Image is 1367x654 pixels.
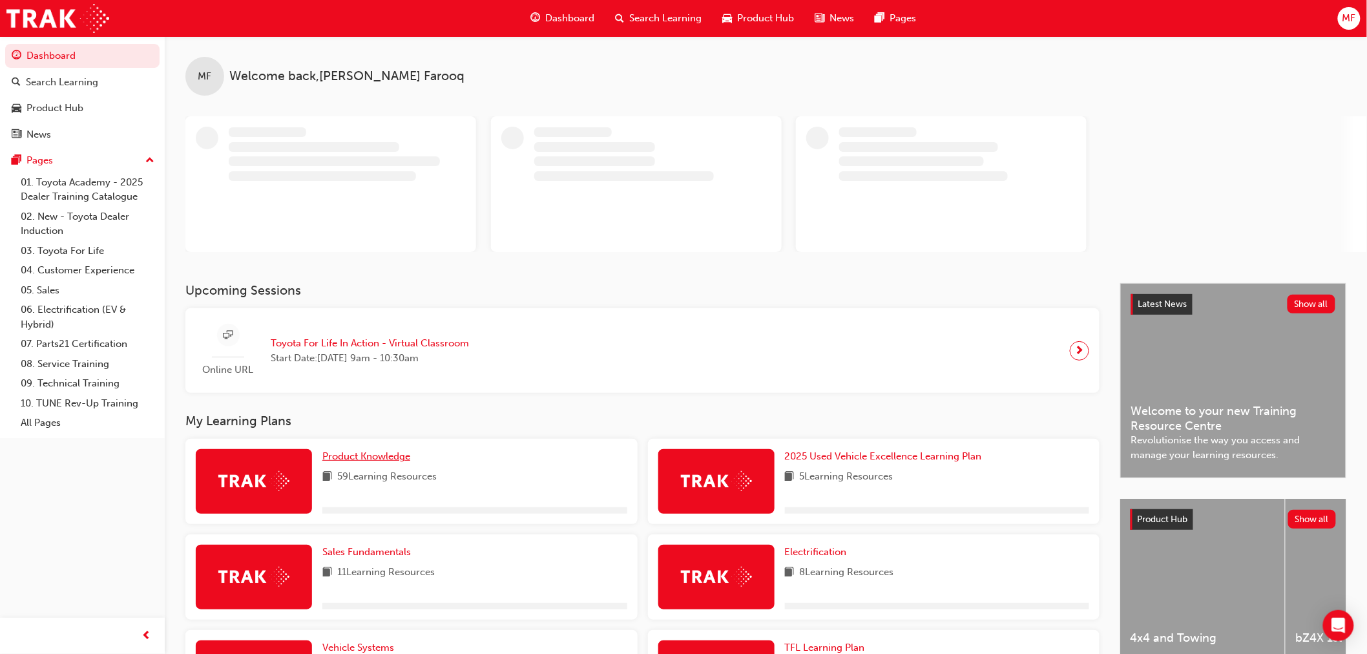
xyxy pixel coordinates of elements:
[16,374,160,394] a: 09. Technical Training
[196,363,260,377] span: Online URL
[1288,295,1336,313] button: Show all
[218,471,289,491] img: Trak
[271,351,469,366] span: Start Date: [DATE] 9am - 10:30am
[630,11,702,26] span: Search Learning
[815,10,825,26] span: news-icon
[322,545,416,560] a: Sales Fundamentals
[1075,342,1085,360] span: next-icon
[224,328,233,344] span: sessionType_ONLINE_URL-icon
[1120,283,1346,478] a: Latest NewsShow allWelcome to your new Training Resource CentreRevolutionise the way you access a...
[713,5,805,32] a: car-iconProduct Hub
[12,129,21,141] span: news-icon
[185,283,1100,298] h3: Upcoming Sessions
[1131,404,1335,433] span: Welcome to your new Training Resource Centre
[785,449,987,464] a: 2025 Used Vehicle Excellence Learning Plan
[322,546,411,558] span: Sales Fundamentals
[5,149,160,173] button: Pages
[322,450,410,462] span: Product Knowledge
[16,173,160,207] a: 01. Toyota Academy - 2025 Dealer Training Catalogue
[723,10,733,26] span: car-icon
[830,11,855,26] span: News
[5,123,160,147] a: News
[322,469,332,485] span: book-icon
[185,414,1100,428] h3: My Learning Plans
[5,96,160,120] a: Product Hub
[322,642,394,653] span: Vehicle Systems
[1342,11,1356,26] span: MF
[12,77,21,89] span: search-icon
[681,567,752,587] img: Trak
[16,280,160,301] a: 05. Sales
[1288,510,1337,529] button: Show all
[1323,610,1354,641] div: Open Intercom Messenger
[1338,7,1361,30] button: MF
[865,5,927,32] a: pages-iconPages
[785,545,852,560] a: Electrification
[616,10,625,26] span: search-icon
[546,11,595,26] span: Dashboard
[1138,299,1187,310] span: Latest News
[785,469,795,485] span: book-icon
[785,642,865,653] span: TFL Learning Plan
[1138,514,1188,525] span: Product Hub
[16,354,160,374] a: 08. Service Training
[26,153,53,168] div: Pages
[1131,509,1336,530] a: Product HubShow all
[5,41,160,149] button: DashboardSearch LearningProduct HubNews
[16,334,160,354] a: 07. Parts21 Certification
[5,44,160,68] a: Dashboard
[229,69,464,84] span: Welcome back , [PERSON_NAME] Farooq
[738,11,795,26] span: Product Hub
[16,394,160,414] a: 10. TUNE Rev-Up Training
[785,450,982,462] span: 2025 Used Vehicle Excellence Learning Plan
[681,471,752,491] img: Trak
[322,449,415,464] a: Product Knowledge
[322,565,332,581] span: book-icon
[198,69,212,84] span: MF
[800,469,893,485] span: 5 Learning Resources
[12,155,21,167] span: pages-icon
[12,103,21,114] span: car-icon
[26,101,83,116] div: Product Hub
[12,50,21,62] span: guage-icon
[890,11,917,26] span: Pages
[271,336,469,351] span: Toyota For Life In Action - Virtual Classroom
[531,10,541,26] span: guage-icon
[5,70,160,94] a: Search Learning
[16,413,160,433] a: All Pages
[337,469,437,485] span: 59 Learning Resources
[26,127,51,142] div: News
[218,567,289,587] img: Trak
[6,4,109,33] img: Trak
[521,5,605,32] a: guage-iconDashboard
[196,319,1089,383] a: Online URLToyota For Life In Action - Virtual ClassroomStart Date:[DATE] 9am - 10:30am
[16,300,160,334] a: 06. Electrification (EV & Hybrid)
[875,10,885,26] span: pages-icon
[805,5,865,32] a: news-iconNews
[800,565,894,581] span: 8 Learning Resources
[145,153,154,169] span: up-icon
[785,565,795,581] span: book-icon
[16,241,160,261] a: 03. Toyota For Life
[1131,294,1335,315] a: Latest NewsShow all
[16,260,160,280] a: 04. Customer Experience
[1131,631,1275,646] span: 4x4 and Towing
[785,546,847,558] span: Electrification
[337,565,435,581] span: 11 Learning Resources
[1131,433,1335,462] span: Revolutionise the way you access and manage your learning resources.
[16,207,160,241] a: 02. New - Toyota Dealer Induction
[605,5,713,32] a: search-iconSearch Learning
[142,628,152,644] span: prev-icon
[26,75,98,90] div: Search Learning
